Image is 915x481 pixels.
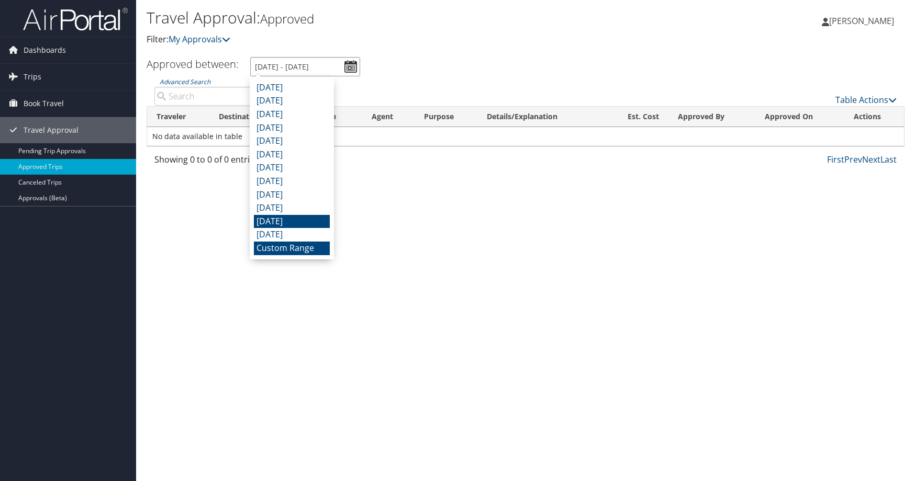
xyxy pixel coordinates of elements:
h1: Travel Approval: [147,7,652,29]
small: Approved [260,10,314,27]
li: [DATE] [254,148,330,162]
li: [DATE] [254,121,330,135]
span: [PERSON_NAME] [829,15,894,27]
li: [DATE] [254,134,330,148]
span: Dashboards [24,37,66,63]
p: Filter: [147,33,652,47]
img: airportal-logo.png [23,7,128,31]
th: Approved On: activate to sort column ascending [755,107,844,127]
span: Book Travel [24,90,64,117]
a: Next [862,154,880,165]
th: Destination: activate to sort column ascending [209,107,291,127]
th: Approved By: activate to sort column ascending [668,107,755,127]
li: [DATE] [254,161,330,175]
a: Last [880,154,897,165]
td: No data available in table [147,127,904,146]
a: Prev [844,154,862,165]
li: [DATE] [254,108,330,121]
a: My Approvals [169,33,230,45]
li: [DATE] [254,188,330,202]
th: Agent [362,107,414,127]
li: [DATE] [254,201,330,215]
span: Travel Approval [24,117,79,143]
th: Est. Cost: activate to sort column ascending [608,107,668,127]
a: [PERSON_NAME] [822,5,905,37]
th: Details/Explanation [477,107,608,127]
a: First [827,154,844,165]
input: Advanced Search [154,87,328,106]
a: Advanced Search [160,77,210,86]
th: Actions [844,107,904,127]
input: [DATE] - [DATE] [250,57,360,76]
li: [DATE] [254,215,330,228]
li: [DATE] [254,81,330,95]
li: [DATE] [254,94,330,108]
th: Purpose [415,107,477,127]
li: Custom Range [254,242,330,255]
li: [DATE] [254,228,330,242]
h3: Approved between: [147,57,239,71]
span: Trips [24,64,41,90]
div: Showing 0 to 0 of 0 entries [154,153,328,171]
a: Table Actions [835,94,897,106]
li: [DATE] [254,175,330,188]
th: Traveler: activate to sort column ascending [147,107,209,127]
